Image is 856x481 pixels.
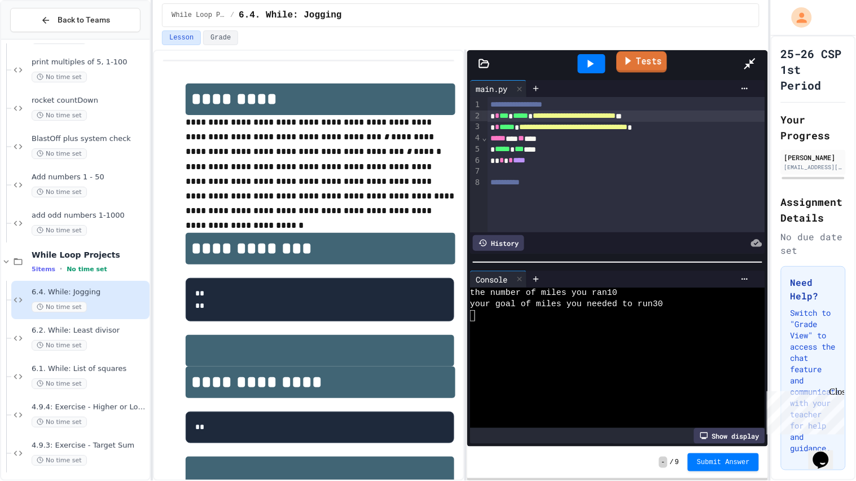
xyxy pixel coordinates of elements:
[32,225,87,236] span: No time set
[32,288,147,297] span: 6.4. While: Jogging
[781,194,846,226] h2: Assignment Details
[670,458,674,467] span: /
[67,266,107,273] span: No time set
[791,307,836,454] p: Switch to "Grade View" to access the chat feature and communicate with your teacher for help and ...
[470,83,513,95] div: main.py
[616,51,667,73] a: Tests
[32,455,87,466] span: No time set
[781,46,846,93] h1: 25-26 CSP 1st Period
[32,173,147,182] span: Add numbers 1 - 50
[470,99,481,111] div: 1
[32,96,147,105] span: rocket countDown
[470,133,481,144] div: 4
[675,458,679,467] span: 9
[32,187,87,197] span: No time set
[694,428,765,444] div: Show display
[659,457,668,468] span: -
[470,288,617,299] span: the number of miles you ran10
[32,250,147,260] span: While Loop Projects
[32,110,87,121] span: No time set
[230,11,234,20] span: /
[470,121,481,133] div: 3
[470,80,527,97] div: main.py
[32,211,147,220] span: add odd numbers 1-1000
[32,417,87,427] span: No time set
[32,148,87,159] span: No time set
[781,112,846,143] h2: Your Progress
[32,326,147,336] span: 6.2. While: Least divisor
[32,302,87,312] span: No time set
[784,152,842,162] div: [PERSON_NAME]
[470,273,513,285] div: Console
[5,5,78,72] div: Chat with us now!Close
[473,235,524,251] div: History
[203,30,238,45] button: Grade
[481,133,487,142] span: Fold line
[32,378,87,389] span: No time set
[470,299,663,310] span: your goal of miles you needed to run30
[470,177,481,188] div: 8
[32,134,147,144] span: BlastOff plus system check
[32,441,147,451] span: 4.9.3: Exercise - Target Sum
[239,8,341,22] span: 6.4. While: Jogging
[688,453,759,471] button: Submit Answer
[791,276,836,303] h3: Need Help?
[32,364,147,374] span: 6.1. While: List of squares
[162,30,201,45] button: Lesson
[58,14,110,26] span: Back to Teams
[470,271,527,288] div: Console
[32,340,87,351] span: No time set
[172,11,226,20] span: While Loop Projects
[762,387,845,435] iframe: chat widget
[32,266,55,273] span: 5 items
[470,144,481,155] div: 5
[697,458,750,467] span: Submit Answer
[781,230,846,257] div: No due date set
[60,264,62,273] span: •
[784,163,842,171] div: [EMAIL_ADDRESS][DOMAIN_NAME]
[32,403,147,412] span: 4.9.4: Exercise - Higher or Lower I
[32,58,147,67] span: print multiples of 5, 1-100
[32,72,87,82] span: No time set
[10,8,141,32] button: Back to Teams
[470,166,481,177] div: 7
[470,111,481,122] div: 2
[809,436,845,470] iframe: chat widget
[780,5,815,30] div: My Account
[470,155,481,166] div: 6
